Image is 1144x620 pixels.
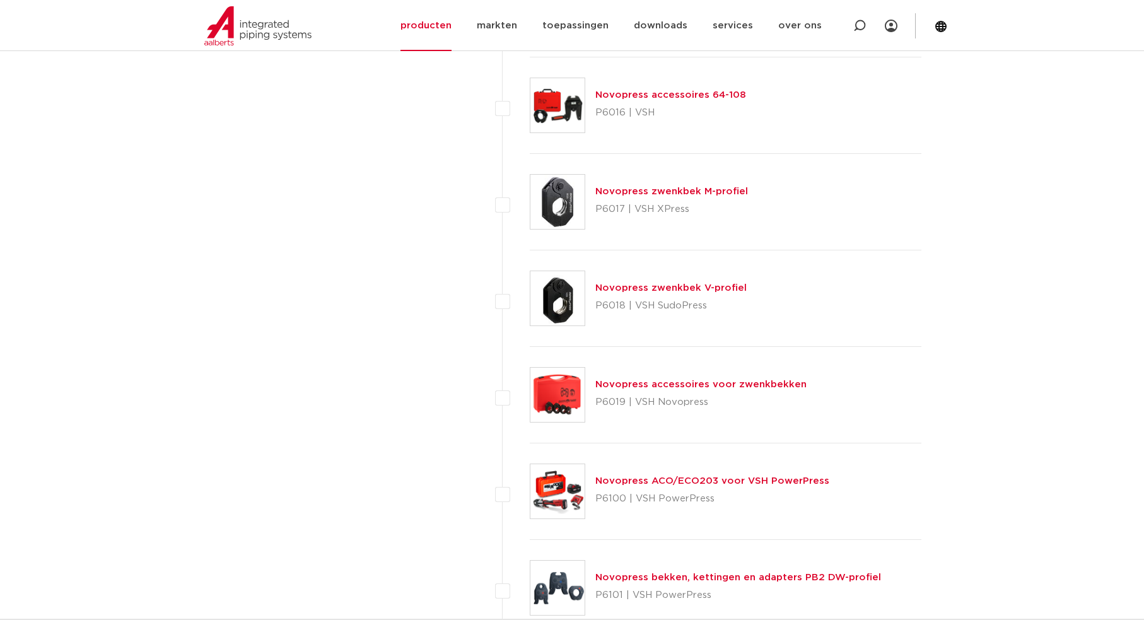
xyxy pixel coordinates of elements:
p: P6017 | VSH XPress [595,199,748,219]
img: Thumbnail for Novopress accessoires 64-108 [530,78,585,132]
img: Thumbnail for Novopress zwenkbek M-profiel [530,175,585,229]
p: P6016 | VSH [595,103,746,123]
img: Thumbnail for Novopress accessoires voor zwenkbekken [530,368,585,422]
img: Thumbnail for Novopress zwenkbek V-profiel [530,271,585,325]
a: Novopress bekken, kettingen en adapters PB2 DW-profiel [595,573,881,582]
a: Novopress ACO/ECO203 voor VSH PowerPress [595,476,829,486]
a: Novopress zwenkbek V-profiel [595,283,747,293]
a: Novopress accessoires 64-108 [595,90,746,100]
a: Novopress accessoires voor zwenkbekken [595,380,807,389]
a: Novopress zwenkbek M-profiel [595,187,748,196]
img: Thumbnail for Novopress bekken, kettingen en adapters PB2 DW-profiel [530,561,585,615]
p: P6019 | VSH Novopress [595,392,807,412]
img: Thumbnail for Novopress ACO/ECO203 voor VSH PowerPress [530,464,585,518]
p: P6101 | VSH PowerPress [595,585,881,605]
p: P6018 | VSH SudoPress [595,296,747,316]
p: P6100 | VSH PowerPress [595,489,829,509]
